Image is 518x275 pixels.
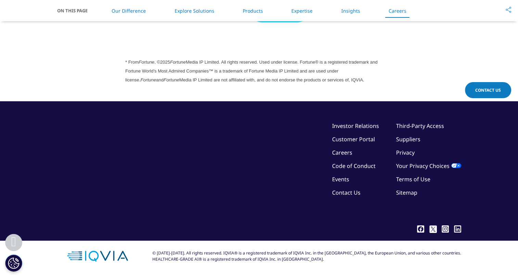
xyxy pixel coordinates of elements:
a: Investor Relations [332,122,379,130]
em: Fortune [139,60,154,65]
a: Contact Us [332,189,361,196]
a: Insights [341,8,360,14]
div: © [DATE]-[DATE]. All rights reserved. IQVIA® is a registered trademark of IQVIA Inc. in the [GEOG... [152,250,461,262]
em: Fortune [170,60,186,65]
a: Products [243,8,263,14]
span: Contact Us [475,87,501,93]
span: , ©2025 [154,60,170,65]
a: Customer Portal [332,135,375,143]
a: Code of Conduct [332,162,376,170]
a: Sitemap [396,189,417,196]
span: Media IP Limited. All rights reserved. Used under license. Fortune® is a registered trademark and... [125,60,378,82]
button: Cookies Settings [5,254,22,272]
a: Terms of Use [396,175,430,183]
a: Privacy [396,149,415,156]
span: Media IP Limited are not affiliated with, and do not endorse the products or services of, IQVIA. [179,77,364,82]
a: Third-Party Access [396,122,444,130]
span: * From [125,60,139,65]
a: Events [332,175,349,183]
span: and [156,77,164,82]
a: Our Difference [112,8,146,14]
em: Fortune [140,77,156,82]
a: Your Privacy Choices [396,162,461,170]
a: Suppliers [396,135,420,143]
a: Careers [389,8,406,14]
a: Expertise [291,8,313,14]
a: Contact Us [465,82,511,98]
span: On This Page [57,7,95,14]
em: Fortune [164,77,179,82]
a: Careers [332,149,352,156]
a: Explore Solutions [174,8,214,14]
